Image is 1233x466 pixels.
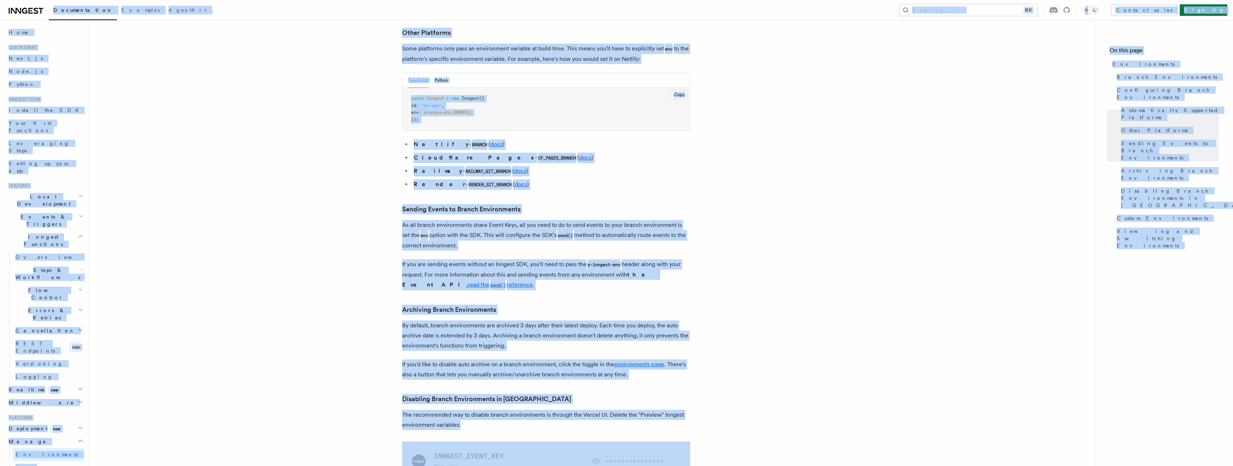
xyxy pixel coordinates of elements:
[411,117,419,122] span: });
[454,110,469,115] span: BRANCH
[451,110,454,115] span: .
[1023,6,1033,14] kbd: ⌘K
[1117,73,1217,81] span: Branch Environments
[1111,4,1177,16] a: Contact sales
[9,68,43,74] span: Node.js
[514,167,526,174] a: docs
[6,52,85,65] a: Next.js
[579,154,591,161] a: docs
[13,337,85,357] a: REST Endpointsnew
[6,97,40,102] span: Inngest tour
[899,4,1038,16] button: Search...⌘K
[1121,127,1188,134] span: Other Platforms
[48,386,60,394] span: new
[1118,164,1219,184] a: Archiving Branch Environments
[1110,46,1219,58] h4: On this page
[9,120,51,133] span: Your first Functions
[13,284,85,304] button: Flow Control
[402,394,571,404] a: Disabling Branch Environments in [GEOGRAPHIC_DATA]
[50,425,62,433] span: new
[13,324,85,337] button: Cancellation
[468,182,513,188] code: RENDER_GIT_BRANCH
[15,341,55,354] span: REST Endpoints
[6,422,85,435] button: Deploymentnew
[9,29,29,36] span: Home
[13,304,85,324] button: Errors & Retries
[13,251,85,264] a: Overview
[164,2,211,19] a: AgentKit
[117,2,164,19] a: Examples
[1110,58,1219,71] a: Environments
[6,117,85,137] a: Your first Functions
[490,141,503,148] a: docs
[6,213,78,228] span: Events & Triggers
[6,26,85,39] a: Home
[411,153,690,163] li: - ( )
[9,161,71,174] span: Setting up your app
[416,103,419,108] span: :
[479,96,484,101] span: ({
[471,142,489,148] code: BRANCH
[1121,167,1219,182] span: Archiving Branch Environments
[6,438,46,445] span: Manage
[6,386,60,393] span: Realtime
[664,46,674,52] code: env
[424,110,441,115] span: process
[1082,6,1099,14] button: Toggle dark mode
[1117,215,1208,222] span: Custom Environments
[9,55,43,61] span: Next.js
[1117,86,1219,101] span: Configuring Branch Environments
[411,166,690,176] li: - ( )
[1118,124,1219,137] a: Other Platforms
[414,141,469,148] strong: Netlify
[13,287,78,301] span: Flow Control
[13,357,85,370] a: Versioning
[6,396,85,409] button: Middleware
[402,305,496,315] a: Archiving Branch Environments
[441,110,444,115] span: .
[15,254,90,260] span: Overview
[515,181,527,188] a: docs
[6,233,78,248] span: Inngest Functions
[15,361,63,367] span: Versioning
[6,383,85,396] button: Realtimenew
[1121,107,1219,121] span: Automatically Supported Platforms
[557,233,574,239] code: send()
[402,359,690,380] p: If you'd like to disable auto archive on a branch environment, click the toggle in the . There's ...
[586,262,622,268] code: x-inngest-env
[435,73,448,88] button: Python
[419,110,421,115] span: :
[1112,61,1175,68] span: Environments
[53,7,113,13] span: Documentation
[402,44,690,64] p: Some platforms only pass an environment variable at build time. This means you'll have to explici...
[411,96,424,101] span: const
[6,78,85,91] a: Python
[411,179,690,190] li: - ( )
[1114,84,1219,104] a: Configuring Branch Environments
[464,169,512,175] code: RAILWAY_GIT_BRANCH
[6,104,85,117] a: Install the SDK
[1117,228,1219,249] span: Viewing and Switching Environments
[13,448,85,461] a: Environments
[614,361,664,368] a: environments page
[6,45,37,50] span: Quick start
[408,73,429,88] button: TypeScript
[13,266,80,281] span: Steps & Workflows
[9,107,83,113] span: Install the SDK
[9,140,69,153] span: Leveraging Steps
[6,230,85,251] button: Inngest Functions
[1121,140,1219,161] span: Sending Events to Branch Environments
[49,2,117,20] a: Documentation
[451,96,459,101] span: new
[6,137,85,157] a: Leveraging Steps
[13,370,85,383] a: Logging
[13,327,75,334] span: Cancellation
[6,190,85,210] button: Local Development
[15,374,53,380] span: Logging
[70,343,82,351] span: new
[671,90,688,99] button: Copy
[444,110,451,115] span: env
[6,415,32,421] span: Platform
[402,204,521,214] a: Sending Events to Branch Environments
[168,7,207,13] span: AgentKit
